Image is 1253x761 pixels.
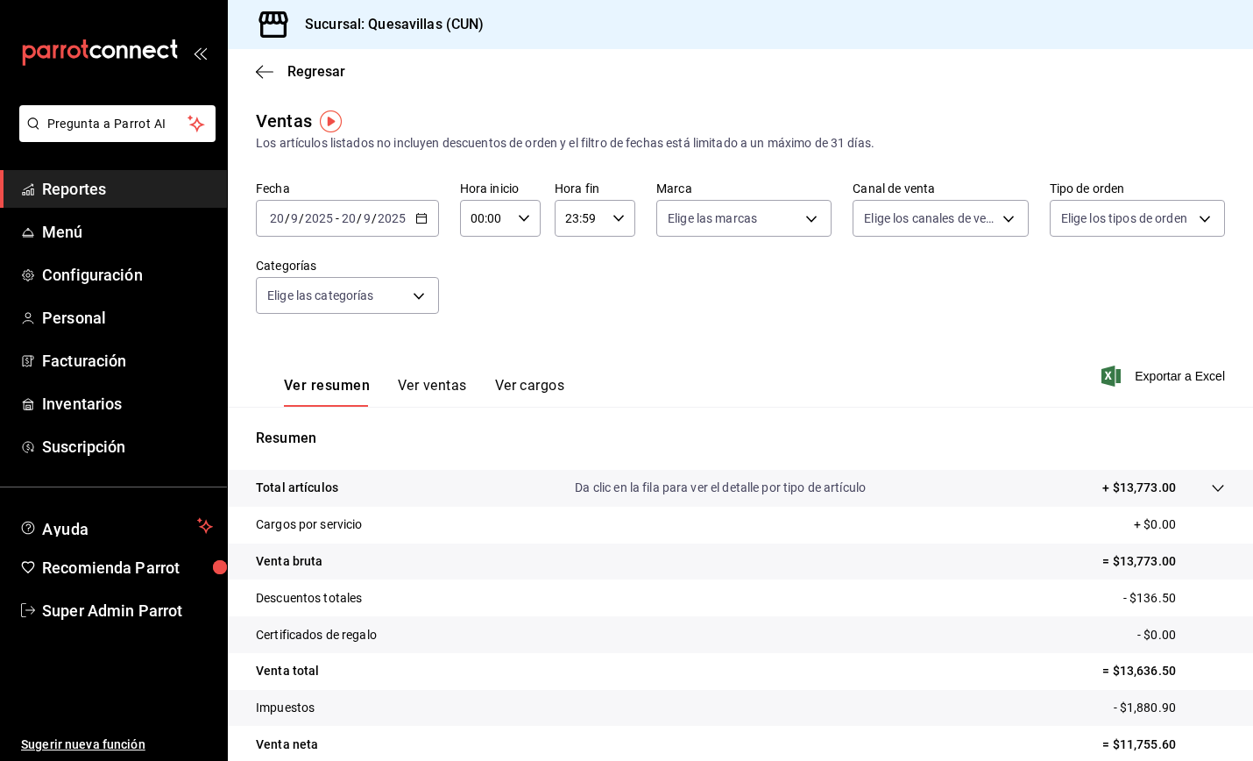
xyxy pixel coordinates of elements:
span: Recomienda Parrot [42,556,213,580]
button: Ver cargos [495,377,565,407]
input: ---- [377,211,407,225]
a: Pregunta a Parrot AI [12,127,216,146]
input: -- [363,211,372,225]
button: Ver resumen [284,377,370,407]
p: - $1,880.90 [1114,699,1225,717]
p: Total artículos [256,479,338,497]
span: Elige los canales de venta [864,210,995,227]
span: Suscripción [42,435,213,459]
button: Ver ventas [398,377,467,407]
label: Categorías [256,260,439,272]
input: -- [290,211,299,225]
h3: Sucursal: Quesavillas (CUN) [291,14,485,35]
span: Regresar [287,63,345,80]
span: / [372,211,377,225]
p: Impuestos [256,699,315,717]
label: Hora inicio [460,182,541,195]
label: Marca [656,182,832,195]
p: Da clic en la fila para ver el detalle por tipo de artículo [575,479,866,497]
span: Configuración [42,263,213,287]
span: Facturación [42,349,213,373]
span: Elige los tipos de orden [1061,210,1187,227]
p: = $11,755.60 [1102,736,1225,754]
button: Regresar [256,63,345,80]
p: Resumen [256,428,1225,449]
img: Tooltip marker [320,110,342,132]
span: - [336,211,339,225]
span: / [285,211,290,225]
p: = $13,773.00 [1102,552,1225,571]
label: Fecha [256,182,439,195]
input: -- [341,211,357,225]
span: Inventarios [42,392,213,416]
span: Elige las categorías [267,287,374,304]
label: Tipo de orden [1050,182,1225,195]
p: - $0.00 [1137,626,1225,644]
input: ---- [304,211,334,225]
p: - $136.50 [1123,589,1225,608]
span: Elige las marcas [668,210,757,227]
p: Certificados de regalo [256,626,377,644]
p: Descuentos totales [256,589,362,608]
input: -- [269,211,285,225]
p: + $0.00 [1134,516,1225,534]
p: Venta bruta [256,552,322,571]
button: Exportar a Excel [1105,366,1225,387]
p: = $13,636.50 [1102,662,1225,680]
div: Ventas [256,108,312,134]
p: Cargos por servicio [256,516,363,534]
div: Los artículos listados no incluyen descuentos de orden y el filtro de fechas está limitado a un m... [256,134,1225,153]
span: Personal [42,306,213,330]
span: / [299,211,304,225]
span: Pregunta a Parrot AI [47,115,188,133]
p: + $13,773.00 [1102,479,1176,497]
button: Pregunta a Parrot AI [19,105,216,142]
span: Sugerir nueva función [21,736,213,754]
span: Menú [42,220,213,244]
span: Super Admin Parrot [42,599,213,622]
button: open_drawer_menu [193,46,207,60]
label: Hora fin [555,182,635,195]
p: Venta total [256,662,319,680]
span: / [357,211,362,225]
span: Ayuda [42,516,190,537]
p: Venta neta [256,736,318,754]
span: Reportes [42,177,213,201]
label: Canal de venta [853,182,1028,195]
div: navigation tabs [284,377,564,407]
